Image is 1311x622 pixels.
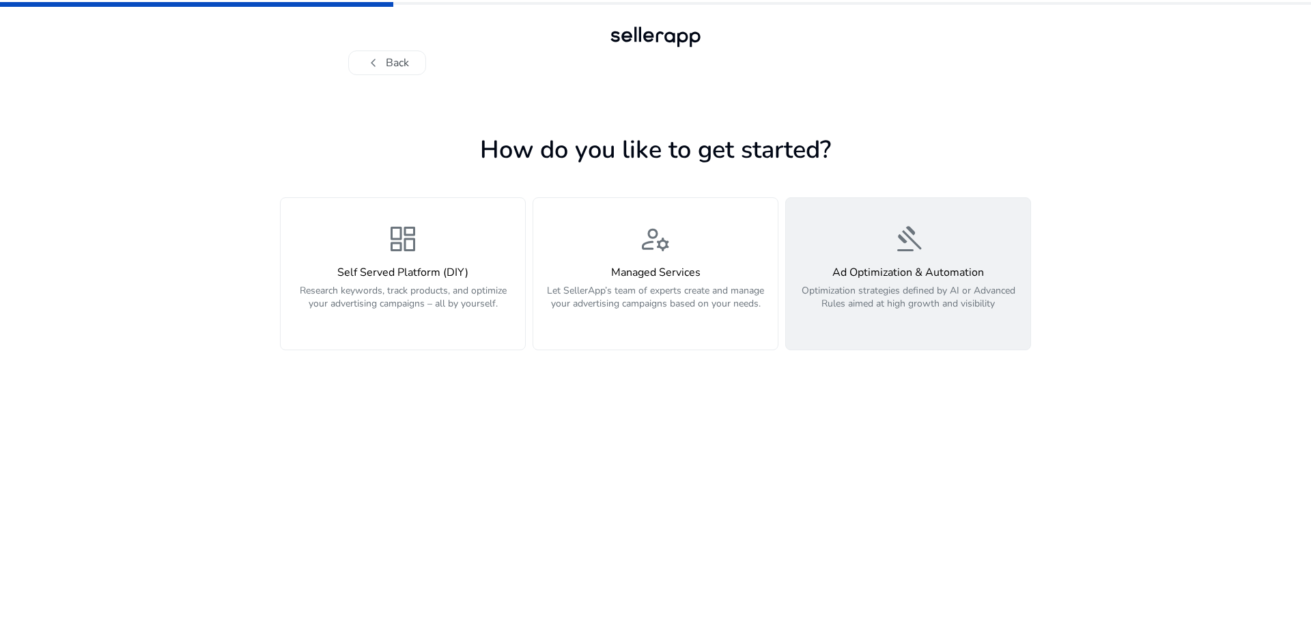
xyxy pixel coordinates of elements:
span: dashboard [386,223,419,255]
h4: Managed Services [541,266,770,279]
span: chevron_left [365,55,382,71]
button: chevron_leftBack [348,51,426,75]
span: manage_accounts [639,223,672,255]
span: gavel [892,223,925,255]
button: gavelAd Optimization & AutomationOptimization strategies defined by AI or Advanced Rules aimed at... [785,197,1031,350]
button: dashboardSelf Served Platform (DIY)Research keywords, track products, and optimize your advertisi... [280,197,526,350]
h4: Ad Optimization & Automation [794,266,1022,279]
p: Research keywords, track products, and optimize your advertising campaigns – all by yourself. [289,284,517,325]
h1: How do you like to get started? [280,135,1031,165]
h4: Self Served Platform (DIY) [289,266,517,279]
p: Let SellerApp’s team of experts create and manage your advertising campaigns based on your needs. [541,284,770,325]
p: Optimization strategies defined by AI or Advanced Rules aimed at high growth and visibility [794,284,1022,325]
button: manage_accountsManaged ServicesLet SellerApp’s team of experts create and manage your advertising... [533,197,778,350]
